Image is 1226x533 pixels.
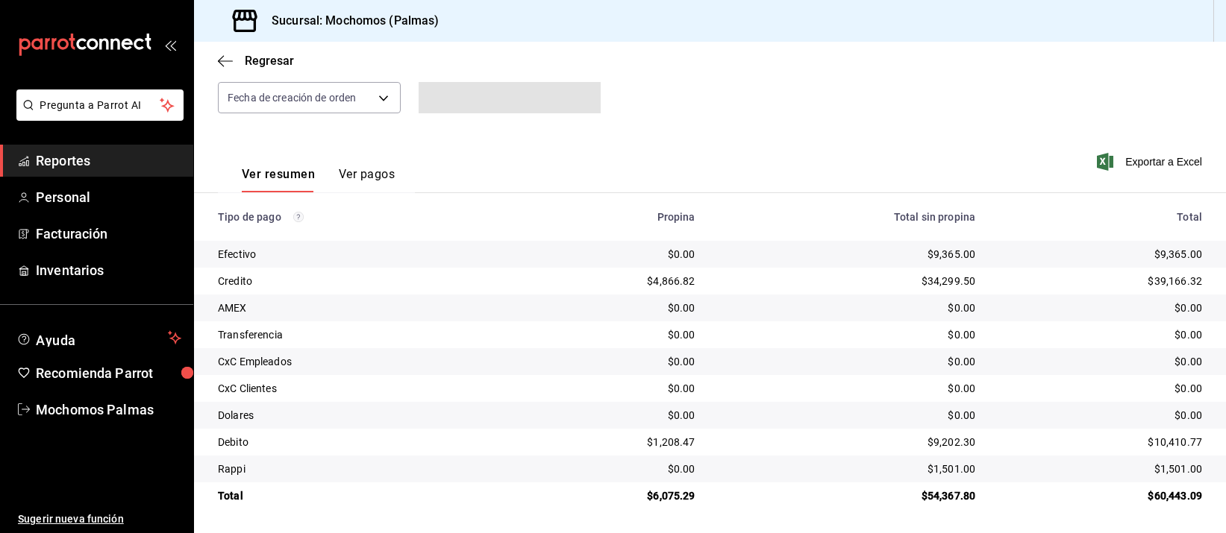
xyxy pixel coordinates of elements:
div: $0.00 [528,461,695,476]
div: $9,365.00 [999,247,1202,262]
div: Rappi [218,461,504,476]
div: $39,166.32 [999,274,1202,288]
div: $0.00 [999,354,1202,369]
div: navigation tabs [242,167,395,192]
div: $34,299.50 [719,274,976,288]
button: Pregunta a Parrot AI [16,89,184,121]
div: $0.00 [719,300,976,315]
div: $4,866.82 [528,274,695,288]
div: $0.00 [719,381,976,396]
span: Personal [36,187,181,207]
div: Propina [528,211,695,223]
span: Inventarios [36,260,181,280]
span: Mochomos Palmas [36,400,181,420]
div: $0.00 [528,408,695,423]
div: $0.00 [528,300,695,315]
svg: Los pagos realizados con Pay y otras terminales son montos brutos. [293,212,304,222]
div: Debito [218,435,504,450]
div: $0.00 [999,381,1202,396]
span: Regresar [245,54,294,68]
div: Total [999,211,1202,223]
div: $0.00 [719,408,976,423]
div: $0.00 [719,354,976,369]
a: Pregunta a Parrot AI [10,108,184,124]
div: Total [218,488,504,503]
div: AMEX [218,300,504,315]
div: Transferencia [218,327,504,342]
button: Regresar [218,54,294,68]
div: $0.00 [528,327,695,342]
span: Recomienda Parrot [36,363,181,383]
span: Fecha de creación de orden [228,90,356,105]
div: $0.00 [999,327,1202,342]
div: $10,410.77 [999,435,1202,450]
div: $0.00 [528,381,695,396]
span: Reportes [36,151,181,171]
span: Pregunta a Parrot AI [40,98,160,113]
div: $0.00 [528,354,695,369]
div: $9,202.30 [719,435,976,450]
button: Exportar a Excel [1100,153,1202,171]
span: Facturación [36,224,181,244]
div: $1,501.00 [719,461,976,476]
div: Total sin propina [719,211,976,223]
div: $9,365.00 [719,247,976,262]
div: CxC Empleados [218,354,504,369]
button: open_drawer_menu [164,39,176,51]
div: Dolares [218,408,504,423]
div: $6,075.29 [528,488,695,503]
h3: Sucursal: Mochomos (Palmas) [260,12,440,30]
div: $1,501.00 [999,461,1202,476]
div: $0.00 [528,247,695,262]
button: Ver resumen [242,167,315,192]
div: Efectivo [218,247,504,262]
div: $0.00 [999,300,1202,315]
button: Ver pagos [339,167,395,192]
div: $1,208.47 [528,435,695,450]
div: Tipo de pago [218,211,504,223]
div: Credito [218,274,504,288]
div: $60,443.09 [999,488,1202,503]
div: $0.00 [999,408,1202,423]
div: $0.00 [719,327,976,342]
div: $54,367.80 [719,488,976,503]
div: CxC Clientes [218,381,504,396]
span: Ayuda [36,329,162,347]
span: Sugerir nueva función [18,511,181,527]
